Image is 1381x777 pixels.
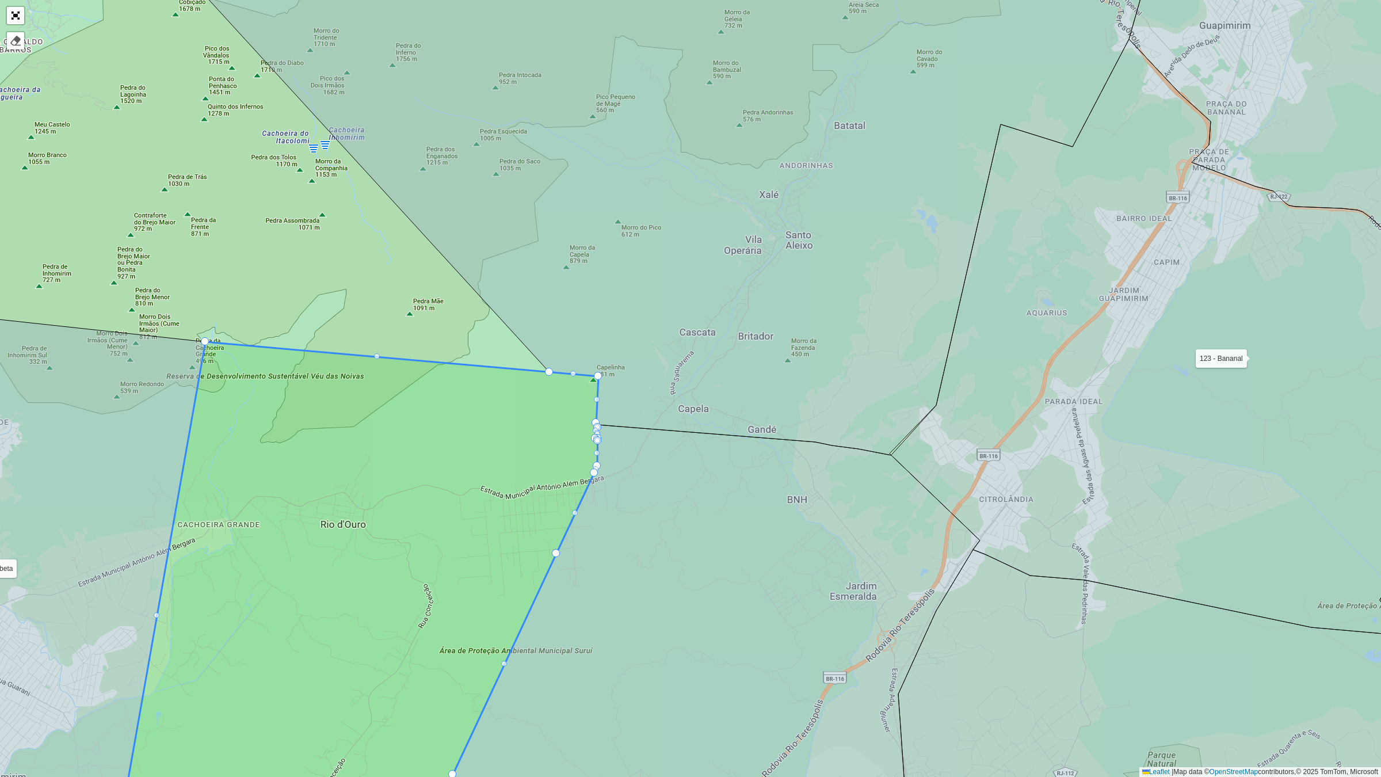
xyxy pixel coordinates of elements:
[1210,768,1258,776] a: OpenStreetMap
[1172,768,1173,776] span: |
[7,32,24,49] div: Remover camada(s)
[1139,767,1381,777] div: Map data © contributors,© 2025 TomTom, Microsoft
[1142,768,1170,776] a: Leaflet
[7,7,24,24] a: Abrir mapa em tela cheia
